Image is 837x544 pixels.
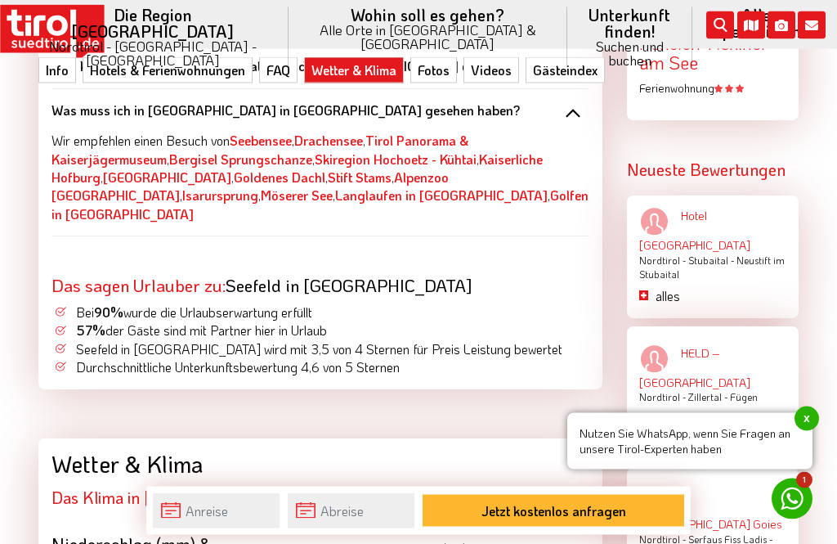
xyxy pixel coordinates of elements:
[51,452,589,478] div: Wetter & Klima
[261,187,333,205] a: Möserer See
[51,169,449,205] a: Alpenzoo [GEOGRAPHIC_DATA]
[772,479,812,519] a: 1 Nutzen Sie WhatsApp, wenn Sie Fragen an unsere Tirol-Experten habenx
[51,322,589,340] li: der Gäste sind mit Partner hier in Urlaub
[153,493,280,528] input: Anreise
[798,11,826,39] i: Kontakt
[51,187,589,223] a: Golfen in [GEOGRAPHIC_DATA]
[51,275,226,297] span: Das sagen Urlauber zu:
[730,391,758,404] span: Fügen
[76,322,105,339] b: 57%
[51,276,589,295] h3: Seefeld in [GEOGRAPHIC_DATA]
[234,169,325,187] a: Goldenes Dachl
[103,169,231,187] a: [GEOGRAPHIC_DATA]
[51,341,589,359] li: Seefeld in [GEOGRAPHIC_DATA] wird mit 3,5 von 4 Sternen für Preis Leistung bewertet
[51,304,589,322] li: Bei wurde die Urlaubserwartung erfüllt
[639,254,686,268] span: Nordtirol -
[51,133,468,168] a: Tirol Panorama & Kaiserjägermuseum
[51,102,520,119] b: Was muss ich in [GEOGRAPHIC_DATA] in [GEOGRAPHIC_DATA] gesehen haben?
[230,133,292,150] a: Seebensee
[688,254,734,268] span: Stubaital -
[423,495,684,527] button: Jetzt kostenlos anfragen
[688,391,727,404] span: Zillertal -
[328,169,392,187] a: Stift Stams
[627,160,786,181] strong: Neueste Bewertungen
[768,11,795,39] i: Fotogalerie
[182,187,258,205] a: Isarursprung
[639,346,786,392] a: HELD – [GEOGRAPHIC_DATA]
[587,39,673,67] small: Suchen und buchen
[308,23,548,51] small: Alle Orte in [GEOGRAPHIC_DATA] & [GEOGRAPHIC_DATA]
[301,359,320,376] span: 4,6
[567,413,812,470] span: Nutzen Sie WhatsApp, wenn Sie Fragen an unsere Tirol-Experten haben
[639,209,786,254] a: Hotel [GEOGRAPHIC_DATA]
[639,391,686,404] span: Nordtirol -
[639,254,785,281] span: Neustift im Stubaital
[169,151,312,169] a: Bergisel Sprungschanze
[639,81,786,97] div: Ferienwohnung
[94,304,123,321] b: 90%
[656,288,786,306] p: alles
[294,133,363,150] a: Drachensee
[796,472,812,488] span: 1
[335,187,548,205] a: Langlaufen in [GEOGRAPHIC_DATA]
[656,411,786,448] p: Die außergewöhnliche Ruhe.
[288,493,414,528] input: Abreise
[794,407,819,431] span: x
[36,39,269,67] small: Nordtirol - [GEOGRAPHIC_DATA] - [GEOGRAPHIC_DATA]
[51,359,589,377] li: Durchschnittliche Unterkunftsbewertung von 5 Sternen
[51,120,589,224] div: Wir empfehlen einen Besuch von , , , , , , , , , , , , ,
[51,489,589,507] h2: Das Klima in [GEOGRAPHIC_DATA]
[639,488,786,533] a: [GEOGRAPHIC_DATA] Goies
[51,151,543,187] a: Kaiserliche Hofburg
[737,11,765,39] i: Karte öffnen
[315,151,477,169] a: Skiregion Hochoetz - Kühtai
